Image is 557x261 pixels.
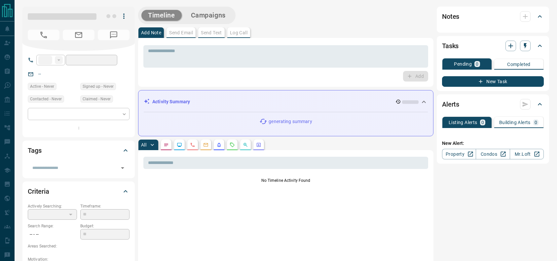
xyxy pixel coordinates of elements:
svg: Lead Browsing Activity [177,142,182,147]
p: All [141,143,146,147]
p: 0 [535,120,537,125]
h2: Notes [442,11,459,22]
p: Search Range: [28,223,77,229]
p: Pending [454,62,472,66]
div: Activity Summary [144,96,428,108]
p: Actively Searching: [28,203,77,209]
span: Signed up - Never [83,83,114,90]
button: Open [118,163,127,173]
span: Active - Never [30,83,54,90]
p: Timeframe: [80,203,130,209]
p: No Timeline Activity Found [143,178,428,183]
span: No Number [98,30,130,40]
svg: Notes [164,142,169,147]
span: Claimed - Never [83,96,111,102]
div: Alerts [442,96,544,112]
svg: Emails [203,142,208,147]
a: Condos [476,149,510,159]
svg: Opportunities [243,142,248,147]
span: No Email [63,30,94,40]
span: Contacted - Never [30,96,62,102]
p: Areas Searched: [28,243,130,249]
p: Listing Alerts [449,120,477,125]
svg: Listing Alerts [216,142,222,147]
a: -- [38,71,41,77]
div: Criteria [28,183,130,199]
p: Building Alerts [499,120,531,125]
p: Budget: [80,223,130,229]
p: -- - -- [28,229,77,240]
button: Timeline [141,10,182,21]
p: New Alert: [442,140,544,147]
p: generating summary [269,118,312,125]
p: Add Note [141,30,161,35]
p: Completed [507,62,531,67]
a: Mr.Loft [510,149,544,159]
h2: Tags [28,145,41,156]
h2: Criteria [28,186,49,197]
svg: Calls [190,142,195,147]
button: Campaigns [184,10,232,21]
p: 0 [476,62,478,66]
p: Activity Summary [152,98,190,105]
svg: Agent Actions [256,142,261,147]
div: Tasks [442,38,544,54]
a: Property [442,149,476,159]
button: New Task [442,76,544,87]
h2: Tasks [442,41,459,51]
h2: Alerts [442,99,459,110]
div: Tags [28,143,130,158]
span: No Number [28,30,59,40]
div: Notes [442,9,544,24]
p: 0 [481,120,484,125]
svg: Requests [230,142,235,147]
